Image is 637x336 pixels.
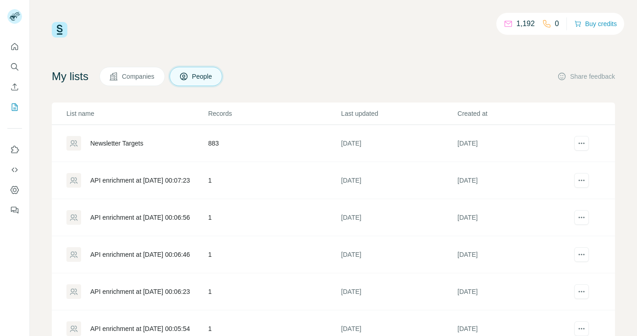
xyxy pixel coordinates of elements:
td: 1 [208,162,340,199]
p: Last updated [341,109,456,118]
td: [DATE] [340,236,457,273]
td: [DATE] [340,162,457,199]
td: [DATE] [340,199,457,236]
p: 1,192 [516,18,535,29]
button: Use Surfe API [7,162,22,178]
p: List name [66,109,207,118]
h4: My lists [52,69,88,84]
button: Dashboard [7,182,22,198]
button: Search [7,59,22,75]
td: 1 [208,236,340,273]
button: actions [574,136,589,151]
td: [DATE] [457,236,573,273]
p: Created at [457,109,573,118]
p: 0 [555,18,559,29]
div: API enrichment at [DATE] 00:07:23 [90,176,190,185]
td: 883 [208,125,340,162]
td: [DATE] [457,162,573,199]
button: actions [574,321,589,336]
button: Buy credits [574,17,617,30]
td: [DATE] [457,199,573,236]
button: actions [574,173,589,188]
button: Quick start [7,38,22,55]
td: [DATE] [457,125,573,162]
span: People [192,72,213,81]
div: API enrichment at [DATE] 00:05:54 [90,324,190,333]
button: actions [574,284,589,299]
td: [DATE] [340,273,457,310]
div: API enrichment at [DATE] 00:06:23 [90,287,190,296]
p: Records [208,109,340,118]
td: 1 [208,273,340,310]
button: Use Surfe on LinkedIn [7,141,22,158]
td: [DATE] [340,125,457,162]
button: actions [574,247,589,262]
button: actions [574,210,589,225]
td: [DATE] [457,273,573,310]
div: API enrichment at [DATE] 00:06:46 [90,250,190,259]
button: Enrich CSV [7,79,22,95]
span: Companies [122,72,155,81]
button: Feedback [7,202,22,218]
button: Share feedback [557,72,615,81]
img: Surfe Logo [52,22,67,38]
div: Newsletter Targets [90,139,143,148]
div: API enrichment at [DATE] 00:06:56 [90,213,190,222]
td: 1 [208,199,340,236]
button: My lists [7,99,22,115]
